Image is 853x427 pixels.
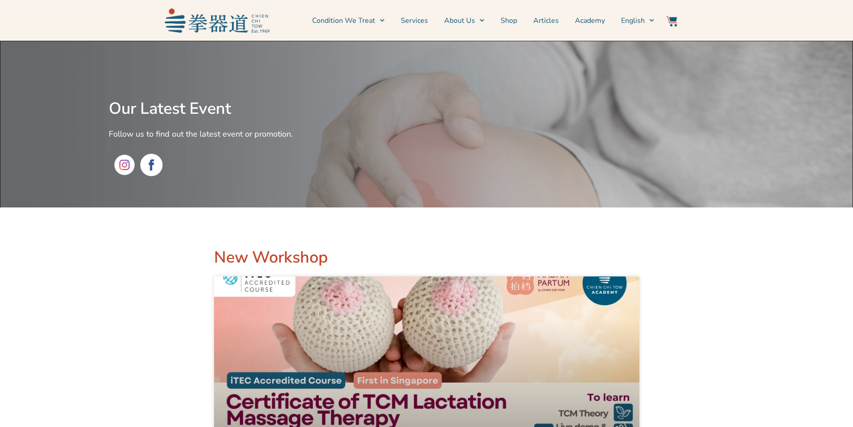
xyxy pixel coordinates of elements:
img: Website Icon-03 [666,16,677,26]
a: Condition We Treat [312,9,385,32]
nav: Menu [274,9,655,32]
span: English [621,15,645,26]
a: Articles [533,9,559,32]
a: Shop [501,9,517,32]
h2: Follow us to find out the latest event or promotion. [109,128,422,140]
a: Services [401,9,428,32]
a: Switch to English [621,9,654,32]
h2: New Workshop [214,248,639,267]
h2: Our Latest Event [109,99,422,119]
a: About Us [444,9,484,32]
a: Academy [575,9,605,32]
